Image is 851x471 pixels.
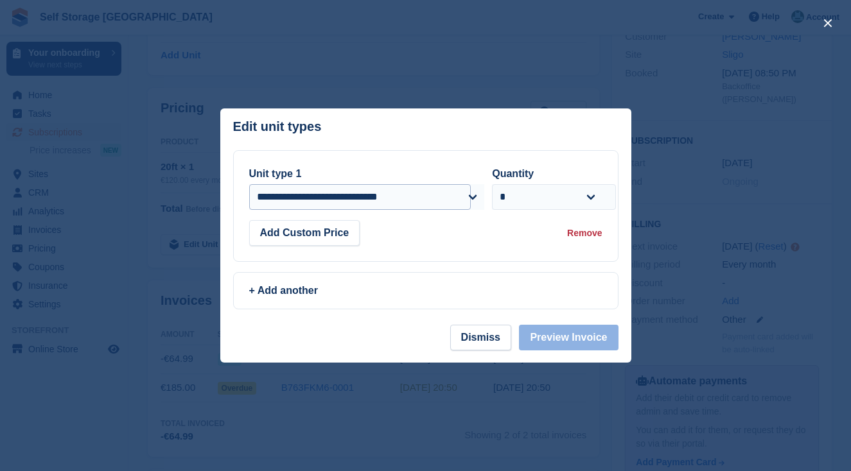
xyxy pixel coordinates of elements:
button: Add Custom Price [249,220,360,246]
label: Quantity [492,168,534,179]
label: Unit type 1 [249,168,302,179]
p: Edit unit types [233,119,322,134]
a: + Add another [233,272,619,309]
button: Preview Invoice [519,325,618,350]
button: Dismiss [450,325,511,350]
div: + Add another [249,283,602,298]
div: Remove [567,227,602,240]
button: close [818,13,838,33]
